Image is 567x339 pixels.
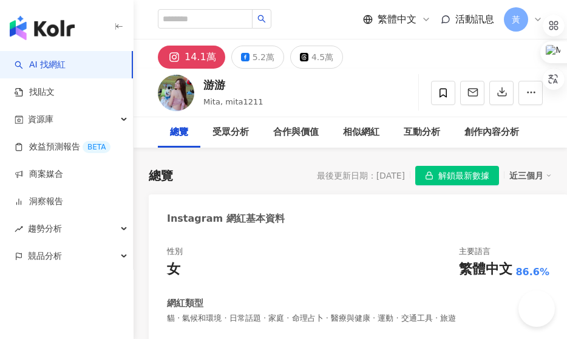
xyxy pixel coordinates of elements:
span: rise [15,225,23,233]
a: 找貼文 [15,86,55,98]
div: 相似網紅 [343,125,379,140]
span: 趨勢分析 [28,215,62,242]
div: 總覽 [149,167,173,184]
div: 性別 [167,246,183,257]
span: 黃 [512,13,520,26]
div: 繁體中文 [459,260,512,279]
iframe: Help Scout Beacon - Open [518,290,555,327]
span: 86.6% [515,265,549,279]
div: 游游 [203,77,263,92]
button: 5.2萬 [231,46,284,69]
span: 繁體中文 [378,13,416,26]
span: 解鎖最新數據 [438,166,489,186]
a: 洞察報告 [15,196,63,208]
a: searchAI 找網紅 [15,59,66,71]
a: 效益預測報告BETA [15,141,110,153]
span: Mita, mita1211 [203,97,263,106]
span: 活動訊息 [455,13,494,25]
div: 創作內容分析 [464,125,519,140]
div: 14.1萬 [185,49,216,66]
div: Instagram 網紅基本資料 [167,212,285,225]
div: 受眾分析 [212,125,249,140]
span: search [257,15,266,23]
div: 最後更新日期：[DATE] [317,171,405,180]
div: 女 [167,260,180,279]
span: 資源庫 [28,106,53,133]
div: 網紅類型 [167,297,203,310]
img: KOL Avatar [158,75,194,111]
img: logo [10,16,75,40]
button: 14.1萬 [158,46,225,69]
span: 貓 · 氣候和環境 · 日常話題 · 家庭 · 命理占卜 · 醫療與健康 · 運動 · 交通工具 · 旅遊 [167,313,549,324]
span: 競品分析 [28,242,62,270]
div: 4.5萬 [311,49,333,66]
div: 5.2萬 [253,49,274,66]
div: 合作與價值 [273,125,319,140]
div: 近三個月 [509,168,552,183]
a: 商案媒合 [15,168,63,180]
button: 解鎖最新數據 [415,166,499,185]
button: 4.5萬 [290,46,343,69]
div: 互動分析 [404,125,440,140]
div: 總覽 [170,125,188,140]
div: 主要語言 [459,246,491,257]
